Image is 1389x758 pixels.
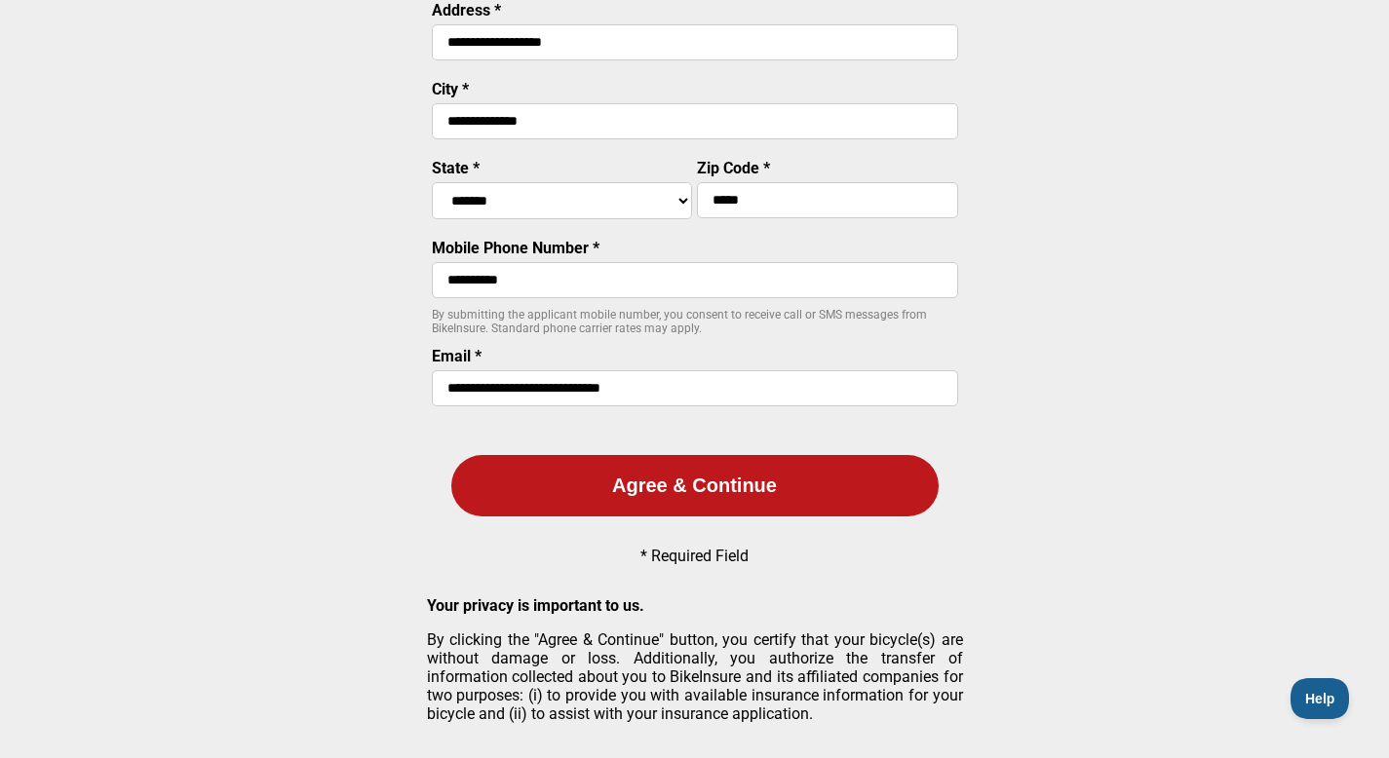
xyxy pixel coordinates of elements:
label: Mobile Phone Number * [432,239,599,257]
label: Address * [432,1,501,19]
p: By clicking the "Agree & Continue" button, you certify that your bicycle(s) are without damage or... [427,630,963,723]
iframe: Toggle Customer Support [1291,678,1350,719]
p: By submitting the applicant mobile number, you consent to receive call or SMS messages from BikeI... [432,308,958,335]
strong: Your privacy is important to us. [427,596,644,615]
label: Zip Code * [697,159,770,177]
button: Agree & Continue [451,455,939,516]
label: State * [432,159,480,177]
p: * Required Field [640,547,749,565]
label: City * [432,80,469,98]
label: Email * [432,347,482,365]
